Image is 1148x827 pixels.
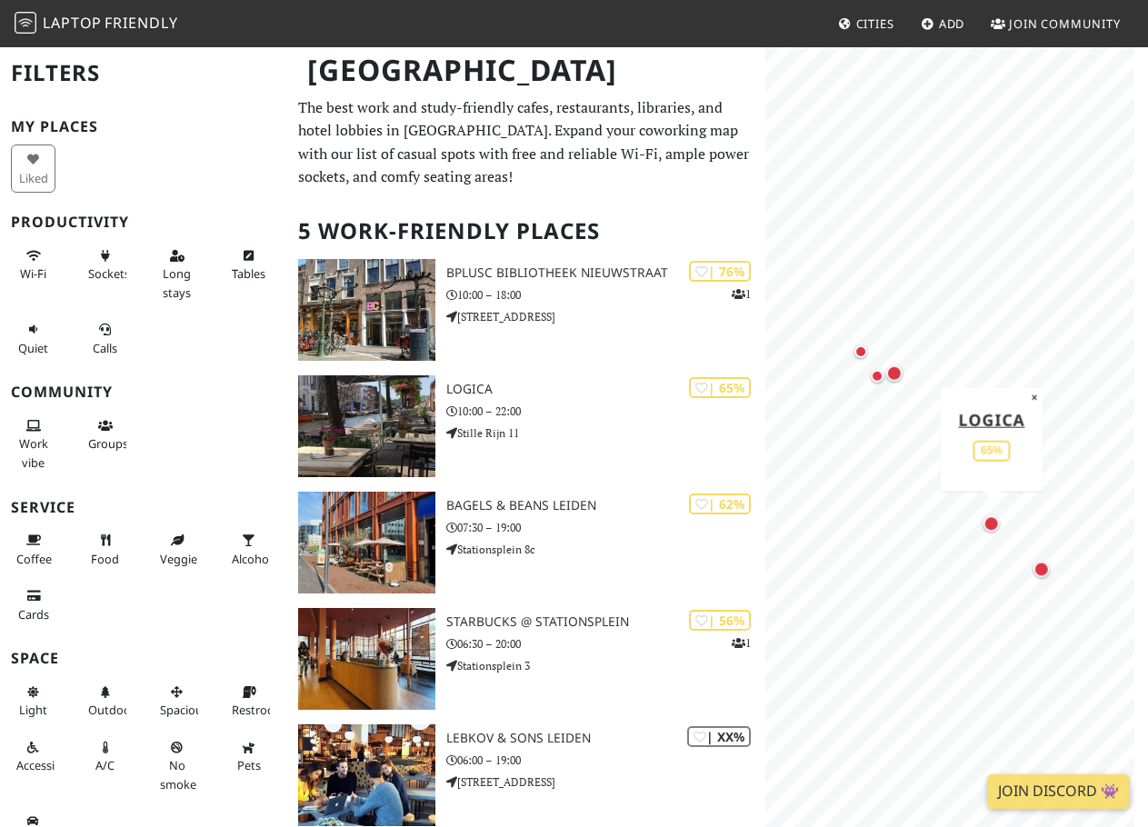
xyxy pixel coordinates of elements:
p: 06:30 – 20:00 [446,635,765,653]
span: Alcohol [232,551,272,567]
p: Stationsplein 8c [446,541,765,558]
span: Outdoor area [88,702,135,718]
span: Group tables [88,435,128,452]
h3: Lebkov & Sons Leiden [446,731,765,746]
span: Work-friendly tables [232,265,265,282]
span: Food [91,551,119,567]
button: Light [11,677,55,725]
button: No smoke [155,732,199,799]
button: Coffee [11,525,55,573]
div: | 56% [689,610,751,631]
p: Stationsplein 3 [446,657,765,674]
h3: Productivity [11,214,276,231]
button: Tables [226,241,271,289]
span: Air conditioned [95,757,115,773]
img: BplusC Bibliotheek Nieuwstraat [298,259,435,361]
button: Alcohol [226,525,271,573]
p: [STREET_ADDRESS] [446,308,765,325]
div: Map marker [980,512,1003,535]
h2: Filters [11,45,276,101]
span: Video/audio calls [93,340,117,356]
a: Starbucks @ Stationsplein | 56% 1 Starbucks @ Stationsplein 06:30 – 20:00 Stationsplein 3 [287,608,765,710]
h3: Starbucks @ Stationsplein [446,614,765,630]
button: Sockets [83,241,127,289]
button: Restroom [226,677,271,725]
a: Lebkov & Sons Leiden | XX% Lebkov & Sons Leiden 06:00 – 19:00 [STREET_ADDRESS] [287,724,765,826]
p: 10:00 – 18:00 [446,286,765,304]
a: Logica | 65% Logica 10:00 – 22:00 Stille Rijn 11 [287,375,765,477]
a: BplusC Bibliotheek Nieuwstraat | 76% 1 BplusC Bibliotheek Nieuwstraat 10:00 – 18:00 [STREET_ADDRESS] [287,259,765,361]
img: Lebkov & Sons Leiden [298,724,435,826]
div: Map marker [866,364,888,386]
div: Map marker [850,341,872,363]
button: Long stays [155,241,199,307]
button: Groups [83,411,127,459]
a: Logica [959,408,1025,430]
p: 10:00 – 22:00 [446,403,765,420]
span: Credit cards [18,606,49,623]
a: Cities [831,7,902,40]
h3: Bagels & Beans Leiden [446,498,765,513]
img: Logica [298,375,435,477]
button: Calls [83,314,127,363]
button: A/C [83,732,127,781]
h3: My Places [11,118,276,135]
div: Map marker [883,361,906,384]
span: Quiet [18,340,48,356]
span: Pet friendly [237,757,261,773]
div: 65% [973,440,1010,461]
p: 06:00 – 19:00 [446,752,765,769]
button: Work vibe [11,411,55,477]
h3: Service [11,499,276,516]
button: Food [83,525,127,573]
button: Spacious [155,677,199,725]
span: Stable Wi-Fi [20,265,46,282]
span: Laptop [43,13,102,33]
span: Long stays [163,265,191,300]
span: Spacious [160,702,208,718]
h3: BplusC Bibliotheek Nieuwstraat [446,265,765,281]
h3: Logica [446,382,765,397]
span: Accessible [16,757,71,773]
img: Starbucks @ Stationsplein [298,608,435,710]
span: Smoke free [160,757,196,792]
p: [STREET_ADDRESS] [446,773,765,791]
button: Accessible [11,732,55,781]
p: 1 [732,634,751,652]
a: LaptopFriendly LaptopFriendly [15,8,178,40]
span: Restroom [232,702,285,718]
button: Veggie [155,525,199,573]
span: Join Community [1009,15,1121,32]
div: | 65% [689,377,751,398]
div: | 76% [689,261,751,282]
a: Add [913,7,973,40]
p: 07:30 – 19:00 [446,519,765,536]
button: Quiet [11,314,55,363]
span: Natural light [19,702,47,718]
button: Wi-Fi [11,241,55,289]
p: Stille Rijn 11 [446,424,765,442]
h3: Community [11,384,276,401]
span: Coffee [16,551,52,567]
p: The best work and study-friendly cafes, restaurants, libraries, and hotel lobbies in [GEOGRAPHIC_... [298,96,754,189]
span: Power sockets [88,265,130,282]
div: | 62% [689,493,751,514]
a: Join Community [983,7,1128,40]
span: Veggie [160,551,197,567]
button: Cards [11,581,55,629]
h3: Space [11,650,276,667]
p: 1 [732,285,751,303]
button: Close popup [1025,387,1043,407]
div: | XX% [687,726,751,747]
span: Add [939,15,965,32]
span: Cities [856,15,894,32]
img: LaptopFriendly [15,12,36,34]
img: Bagels & Beans Leiden [298,492,435,593]
button: Pets [226,732,271,781]
button: Outdoor [83,677,127,725]
div: Map marker [1030,557,1053,581]
a: Bagels & Beans Leiden | 62% Bagels & Beans Leiden 07:30 – 19:00 Stationsplein 8c [287,492,765,593]
span: Friendly [105,13,177,33]
a: Join Discord 👾 [987,774,1130,809]
h2: 5 Work-Friendly Places [298,204,754,259]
